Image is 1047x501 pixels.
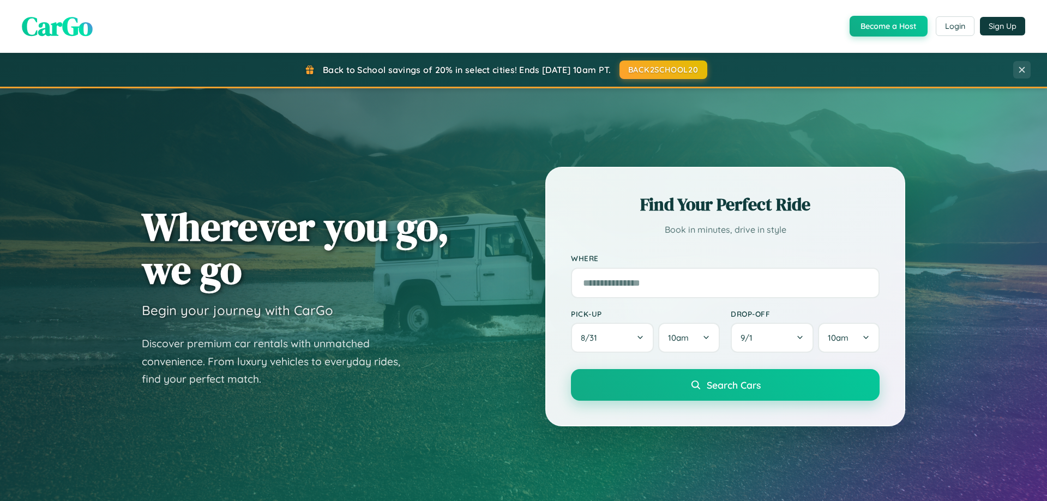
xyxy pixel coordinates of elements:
label: Pick-up [571,309,720,318]
h2: Find Your Perfect Ride [571,192,880,216]
button: 10am [658,323,720,353]
button: Login [936,16,974,36]
button: Search Cars [571,369,880,401]
h1: Wherever you go, we go [142,205,449,291]
span: Back to School savings of 20% in select cities! Ends [DATE] 10am PT. [323,64,611,75]
p: Book in minutes, drive in style [571,222,880,238]
button: BACK2SCHOOL20 [619,61,707,79]
label: Drop-off [731,309,880,318]
button: Become a Host [850,16,928,37]
button: 9/1 [731,323,814,353]
span: CarGo [22,8,93,44]
span: Search Cars [707,379,761,391]
button: 8/31 [571,323,654,353]
button: Sign Up [980,17,1025,35]
span: 10am [668,333,689,343]
label: Where [571,254,880,263]
button: 10am [818,323,880,353]
span: 8 / 31 [581,333,603,343]
span: 9 / 1 [741,333,758,343]
h3: Begin your journey with CarGo [142,302,333,318]
span: 10am [828,333,849,343]
p: Discover premium car rentals with unmatched convenience. From luxury vehicles to everyday rides, ... [142,335,414,388]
